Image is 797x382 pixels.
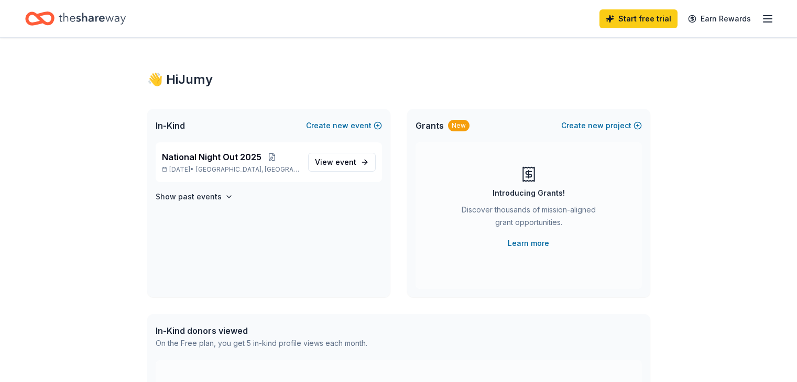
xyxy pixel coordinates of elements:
[147,71,650,88] div: 👋 Hi Jumy
[599,9,678,28] a: Start free trial
[306,119,382,132] button: Createnewevent
[156,190,222,203] h4: Show past events
[156,324,367,337] div: In-Kind donors viewed
[508,237,549,250] a: Learn more
[416,119,444,132] span: Grants
[308,153,376,172] a: View event
[162,165,300,174] p: [DATE] •
[493,187,565,199] div: Introducing Grants!
[156,119,185,132] span: In-Kind
[448,120,470,131] div: New
[333,119,348,132] span: new
[561,119,642,132] button: Createnewproject
[156,190,233,203] button: Show past events
[162,151,261,163] span: National Night Out 2025
[457,204,600,233] div: Discover thousands of mission-aligned grant opportunities.
[156,337,367,350] div: On the Free plan, you get 5 in-kind profile views each month.
[335,158,356,166] span: event
[315,156,356,168] span: View
[682,9,757,28] a: Earn Rewards
[588,119,604,132] span: new
[25,6,126,31] a: Home
[196,165,299,174] span: [GEOGRAPHIC_DATA], [GEOGRAPHIC_DATA]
